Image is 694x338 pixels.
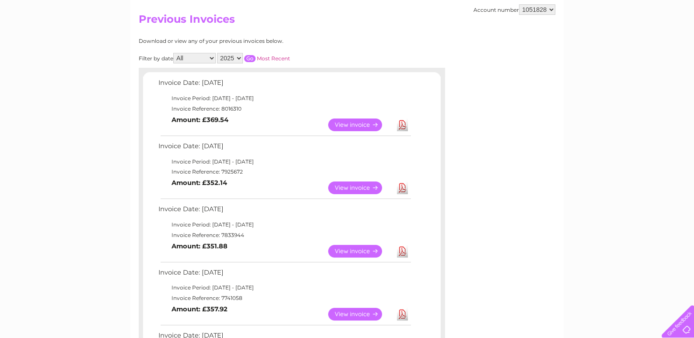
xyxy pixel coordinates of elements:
[156,104,412,114] td: Invoice Reference: 8016310
[257,55,290,62] a: Most Recent
[25,23,69,49] img: logo.png
[540,37,557,44] a: Water
[665,37,686,44] a: Log out
[618,37,631,44] a: Blog
[562,37,581,44] a: Energy
[172,305,228,313] b: Amount: £357.92
[328,245,393,258] a: View
[397,181,408,194] a: Download
[139,38,368,44] div: Download or view any of your previous invoices below.
[172,179,227,187] b: Amount: £352.14
[156,157,412,167] td: Invoice Period: [DATE] - [DATE]
[156,230,412,240] td: Invoice Reference: 7833944
[328,181,393,194] a: View
[328,118,393,131] a: View
[636,37,657,44] a: Contact
[529,4,589,15] a: 0333 014 3131
[156,203,412,220] td: Invoice Date: [DATE]
[586,37,613,44] a: Telecoms
[156,167,412,177] td: Invoice Reference: 7925672
[397,308,408,321] a: Download
[156,140,412,157] td: Invoice Date: [DATE]
[139,53,368,63] div: Filter by date
[156,220,412,230] td: Invoice Period: [DATE] - [DATE]
[156,93,412,104] td: Invoice Period: [DATE] - [DATE]
[139,13,555,30] h2: Previous Invoices
[397,245,408,258] a: Download
[172,116,228,124] b: Amount: £369.54
[328,308,393,321] a: View
[156,282,412,293] td: Invoice Period: [DATE] - [DATE]
[156,267,412,283] td: Invoice Date: [DATE]
[473,4,555,15] div: Account number
[156,77,412,93] td: Invoice Date: [DATE]
[397,118,408,131] a: Download
[141,5,554,42] div: Clear Business is a trading name of Verastar Limited (registered in [GEOGRAPHIC_DATA] No. 3667643...
[172,242,228,250] b: Amount: £351.88
[156,293,412,303] td: Invoice Reference: 7741058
